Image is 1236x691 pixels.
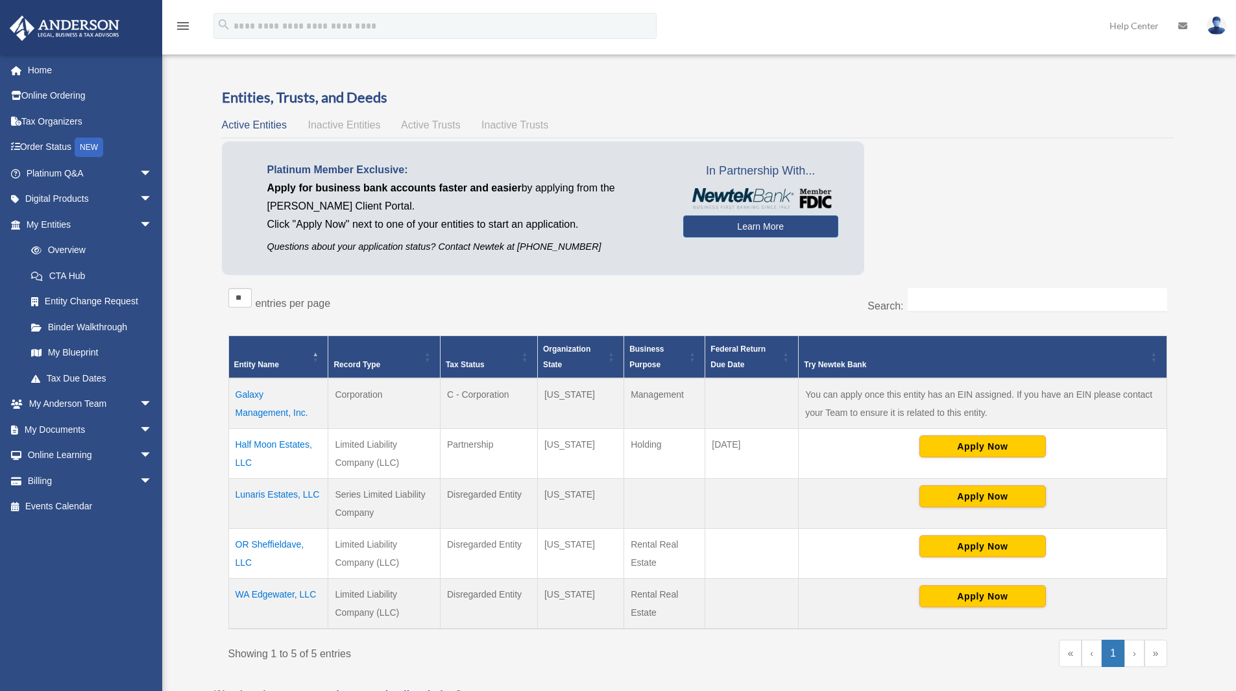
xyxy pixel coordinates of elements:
[267,239,664,255] p: Questions about your application status? Contact Newtek at [PHONE_NUMBER]
[139,391,165,418] span: arrow_drop_down
[139,160,165,187] span: arrow_drop_down
[139,417,165,443] span: arrow_drop_down
[228,378,328,429] td: Galaxy Management, Inc.
[328,336,441,379] th: Record Type: Activate to sort
[18,365,165,391] a: Tax Due Dates
[18,314,165,340] a: Binder Walkthrough
[18,289,165,315] a: Entity Change Request
[624,336,705,379] th: Business Purpose: Activate to sort
[804,357,1146,372] div: Try Newtek Bank
[328,579,441,629] td: Limited Liability Company (LLC)
[175,23,191,34] a: menu
[9,134,172,161] a: Order StatusNEW
[228,579,328,629] td: WA Edgewater, LLC
[537,479,624,529] td: [US_STATE]
[537,429,624,479] td: [US_STATE]
[440,336,537,379] th: Tax Status: Activate to sort
[867,300,903,311] label: Search:
[6,16,123,41] img: Anderson Advisors Platinum Portal
[1102,640,1124,667] a: 1
[9,212,165,237] a: My Entitiesarrow_drop_down
[228,529,328,579] td: OR Sheffieldave, LLC
[919,535,1046,557] button: Apply Now
[799,336,1167,379] th: Try Newtek Bank : Activate to sort
[75,138,103,157] div: NEW
[228,479,328,529] td: Lunaris Estates, LLC
[222,88,1174,108] h3: Entities, Trusts, and Deeds
[690,188,832,209] img: NewtekBankLogoSM.png
[1145,640,1167,667] a: Last
[256,298,331,309] label: entries per page
[1059,640,1082,667] a: First
[440,529,537,579] td: Disregarded Entity
[9,160,172,186] a: Platinum Q&Aarrow_drop_down
[799,378,1167,429] td: You can apply once this entity has an EIN assigned. If you have an EIN please contact your Team t...
[710,345,766,369] span: Federal Return Due Date
[139,212,165,238] span: arrow_drop_down
[705,429,799,479] td: [DATE]
[328,479,441,529] td: Series Limited Liability Company
[1207,16,1226,35] img: User Pic
[440,429,537,479] td: Partnership
[139,468,165,494] span: arrow_drop_down
[9,442,172,468] a: Online Learningarrow_drop_down
[705,336,799,379] th: Federal Return Due Date: Activate to sort
[308,119,380,130] span: Inactive Entities
[624,378,705,429] td: Management
[537,336,624,379] th: Organization State: Activate to sort
[440,479,537,529] td: Disregarded Entity
[267,182,522,193] span: Apply for business bank accounts faster and easier
[543,345,590,369] span: Organization State
[9,57,172,83] a: Home
[9,417,172,442] a: My Documentsarrow_drop_down
[481,119,548,130] span: Inactive Trusts
[234,360,279,369] span: Entity Name
[175,18,191,34] i: menu
[328,429,441,479] td: Limited Liability Company (LLC)
[9,83,172,109] a: Online Ordering
[222,119,287,130] span: Active Entities
[919,585,1046,607] button: Apply Now
[328,529,441,579] td: Limited Liability Company (LLC)
[9,494,172,520] a: Events Calendar
[139,442,165,469] span: arrow_drop_down
[267,179,664,215] p: by applying from the [PERSON_NAME] Client Portal.
[228,429,328,479] td: Half Moon Estates, LLC
[683,161,838,182] span: In Partnership With...
[217,18,231,32] i: search
[537,378,624,429] td: [US_STATE]
[18,237,159,263] a: Overview
[629,345,664,369] span: Business Purpose
[683,215,838,237] a: Learn More
[537,579,624,629] td: [US_STATE]
[440,378,537,429] td: C - Corporation
[624,579,705,629] td: Rental Real Estate
[440,579,537,629] td: Disregarded Entity
[333,360,380,369] span: Record Type
[624,529,705,579] td: Rental Real Estate
[537,529,624,579] td: [US_STATE]
[18,340,165,366] a: My Blueprint
[919,435,1046,457] button: Apply Now
[267,215,664,234] p: Click "Apply Now" next to one of your entities to start an application.
[139,186,165,213] span: arrow_drop_down
[18,263,165,289] a: CTA Hub
[9,186,172,212] a: Digital Productsarrow_drop_down
[1124,640,1145,667] a: Next
[9,108,172,134] a: Tax Organizers
[9,391,172,417] a: My Anderson Teamarrow_drop_down
[919,485,1046,507] button: Apply Now
[446,360,485,369] span: Tax Status
[1082,640,1102,667] a: Previous
[9,468,172,494] a: Billingarrow_drop_down
[228,640,688,663] div: Showing 1 to 5 of 5 entries
[401,119,461,130] span: Active Trusts
[228,336,328,379] th: Entity Name: Activate to invert sorting
[328,378,441,429] td: Corporation
[267,161,664,179] p: Platinum Member Exclusive:
[624,429,705,479] td: Holding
